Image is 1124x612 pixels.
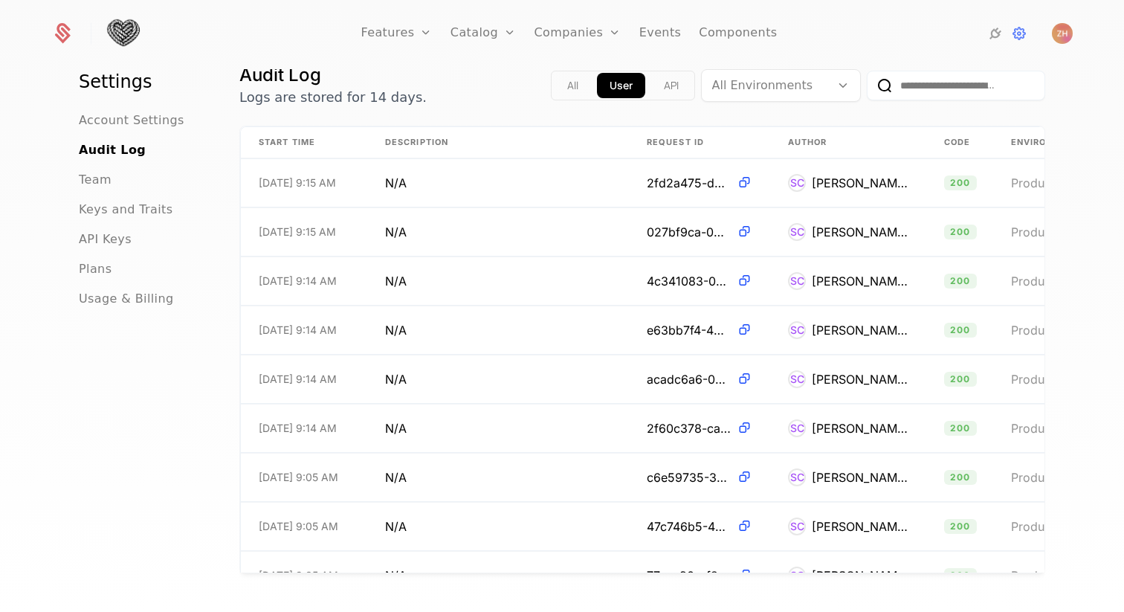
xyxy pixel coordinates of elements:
span: N/A [385,419,407,437]
span: 200 [944,568,977,583]
span: 200 [944,470,977,485]
span: Production [1011,421,1072,436]
button: all [555,73,591,98]
nav: Main [79,70,204,308]
a: Usage & Billing [79,290,174,308]
th: Start Time [241,127,367,158]
span: 47c746b5-4cb7-47dd-a05d-093d39e3744a [647,518,731,535]
span: 200 [944,225,977,239]
span: N/A [385,223,407,241]
a: API Keys [79,231,132,248]
div: SC [788,223,806,241]
div: [PERSON_NAME] [812,518,908,535]
p: Logs are stored for 14 days. [239,87,427,108]
span: [DATE] 9:15 AM [259,175,336,190]
span: e63bb7f4-48c3-49bf-9f5f-b79bda718e03 [647,321,731,339]
span: Production [1011,225,1072,239]
span: c6e59735-3df8-4cd2-a0ed-d8e3dcf87146 [647,468,731,486]
span: [DATE] 9:14 AM [259,421,337,436]
div: [PERSON_NAME] [812,272,908,290]
button: api [651,73,691,98]
span: N/A [385,567,407,584]
span: 200 [944,175,977,190]
button: app [597,73,645,98]
a: Settings [1010,25,1028,42]
div: SC [788,174,806,192]
span: 200 [944,519,977,534]
span: 2fd2a475-deff-4e2f-a732-5207f39ba3b2 [647,174,731,192]
button: Open user button [1052,23,1073,44]
span: 200 [944,372,977,387]
span: Production [1011,323,1072,338]
a: Keys and Traits [79,201,172,219]
div: [PERSON_NAME] [812,419,908,437]
a: Integrations [986,25,1004,42]
span: 77eee30c-f232-4dff-a9df-e8883adf978a [647,567,731,584]
span: 4c341083-0976-41f8-a3e8-2fe7ca6336bf [647,272,731,290]
th: Description [367,127,629,158]
h1: Settings [79,70,204,94]
div: SC [788,518,806,535]
div: SC [788,468,806,486]
span: 200 [944,274,977,289]
a: Audit Log [79,141,146,159]
span: N/A [385,518,407,535]
span: [DATE] 9:05 AM [259,568,338,583]
a: Account Settings [79,112,184,129]
span: N/A [385,370,407,388]
div: SC [788,272,806,290]
div: [PERSON_NAME] [812,370,908,388]
div: Text alignment [551,71,695,100]
a: Plans [79,260,112,278]
div: SC [788,419,806,437]
span: [DATE] 9:15 AM [259,225,336,239]
span: 027bf9ca-00e2-4417-aac3-2d9bb9d7c2ca [647,223,731,241]
span: Production [1011,568,1072,583]
span: N/A [385,272,407,290]
span: [DATE] 9:14 AM [259,323,337,338]
div: [PERSON_NAME] [812,223,908,241]
span: N/A [385,174,407,192]
h1: Audit Log [239,63,427,87]
span: Production [1011,175,1072,190]
span: [DATE] 9:14 AM [259,274,337,289]
div: [PERSON_NAME] [812,321,908,339]
span: Production [1011,470,1072,485]
span: N/A [385,321,407,339]
span: 2f60c378-ca66-4622-aecf-ca544d02e6e8 [647,419,731,437]
div: SC [788,370,806,388]
span: Production [1011,274,1072,289]
th: Author [770,127,926,158]
span: 200 [944,421,977,436]
th: Request ID [629,127,770,158]
div: [PERSON_NAME] [812,468,908,486]
span: acadc6a6-05af-42b6-a77e-9ac74a0ee988 [647,370,731,388]
span: Production [1011,372,1072,387]
span: N/A [385,468,407,486]
span: 200 [944,323,977,338]
div: [PERSON_NAME] [812,174,908,192]
div: SC [788,321,806,339]
span: [DATE] 9:14 AM [259,372,337,387]
div: SC [788,567,806,584]
img: Zach Hawtof [1052,23,1073,44]
span: [DATE] 9:05 AM [259,470,338,485]
span: [DATE] 9:05 AM [259,519,338,534]
img: Tightknit [105,16,140,52]
div: [PERSON_NAME] [812,567,908,584]
a: Team [79,171,112,189]
span: Production [1011,519,1072,534]
th: Code [926,127,993,158]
